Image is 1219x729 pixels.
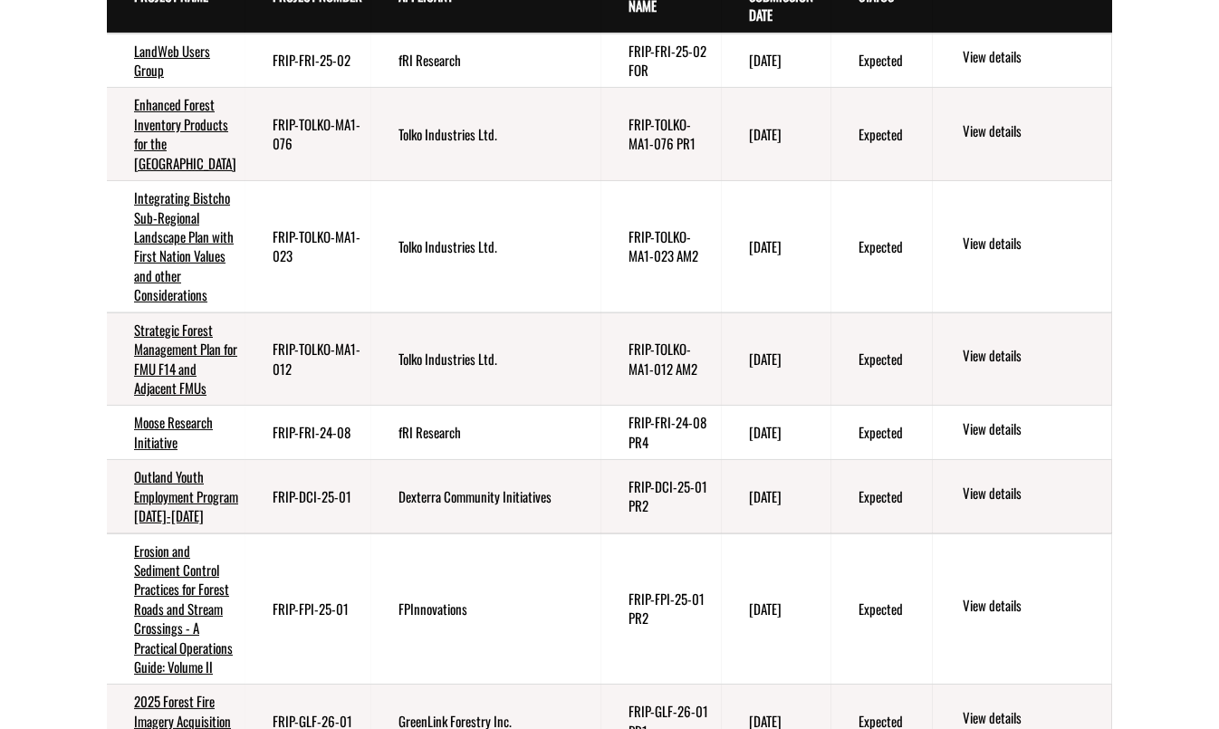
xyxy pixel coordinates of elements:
[722,88,831,181] td: 9/29/2025
[963,121,1105,143] a: View details
[371,406,601,460] td: fRI Research
[963,419,1105,441] a: View details
[134,320,237,398] a: Strategic Forest Management Plan for FMU F14 and Adjacent FMUs
[107,406,245,460] td: Moose Research Initiative
[722,533,831,685] td: 10/14/2025
[371,460,601,533] td: Dexterra Community Initiatives
[749,124,782,144] time: [DATE]
[722,312,831,406] td: 9/29/2025
[933,88,1112,181] td: action menu
[601,460,721,533] td: FRIP-DCI-25-01 PR2
[933,181,1112,313] td: action menu
[933,460,1112,533] td: action menu
[933,34,1112,88] td: action menu
[245,88,371,181] td: FRIP-TOLKO-MA1-076
[722,34,831,88] td: 9/29/2025
[134,466,238,525] a: Outland Youth Employment Program [DATE]-[DATE]
[831,533,933,685] td: Expected
[601,181,721,313] td: FRIP-TOLKO-MA1-023 AM2
[831,181,933,313] td: Expected
[371,533,601,685] td: FPInnovations
[831,312,933,406] td: Expected
[107,181,245,313] td: Integrating Bistcho Sub-Regional Landscape Plan with First Nation Values and other Considerations
[963,47,1105,69] a: View details
[722,406,831,460] td: 9/29/2025
[601,533,721,685] td: FRIP-FPI-25-01 PR2
[963,234,1105,255] a: View details
[134,187,234,304] a: Integrating Bistcho Sub-Regional Landscape Plan with First Nation Values and other Considerations
[601,312,721,406] td: FRIP-TOLKO-MA1-012 AM2
[749,236,782,256] time: [DATE]
[749,486,782,506] time: [DATE]
[107,312,245,406] td: Strategic Forest Management Plan for FMU F14 and Adjacent FMUs
[107,460,245,533] td: Outland Youth Employment Program 2025-2032
[134,541,233,677] a: Erosion and Sediment Control Practices for Forest Roads and Stream Crossings - A Practical Operat...
[831,88,933,181] td: Expected
[933,312,1112,406] td: action menu
[107,34,245,88] td: LandWeb Users Group
[601,406,721,460] td: FRIP-FRI-24-08 PR4
[371,181,601,313] td: Tolko Industries Ltd.
[831,34,933,88] td: Expected
[963,346,1105,368] a: View details
[371,88,601,181] td: Tolko Industries Ltd.
[134,412,213,451] a: Moose Research Initiative
[245,312,371,406] td: FRIP-TOLKO-MA1-012
[722,181,831,313] td: 9/29/2025
[749,50,782,70] time: [DATE]
[933,533,1112,685] td: action menu
[245,460,371,533] td: FRIP-DCI-25-01
[831,406,933,460] td: Expected
[134,41,210,80] a: LandWeb Users Group
[107,88,245,181] td: Enhanced Forest Inventory Products for the Lesser Slave Lake Region
[245,406,371,460] td: FRIP-FRI-24-08
[749,599,782,619] time: [DATE]
[245,181,371,313] td: FRIP-TOLKO-MA1-023
[933,406,1112,460] td: action menu
[749,422,782,442] time: [DATE]
[601,34,721,88] td: FRIP-FRI-25-02 FOR
[371,312,601,406] td: Tolko Industries Ltd.
[831,460,933,533] td: Expected
[601,88,721,181] td: FRIP-TOLKO-MA1-076 PR1
[371,34,601,88] td: fRI Research
[245,34,371,88] td: FRIP-FRI-25-02
[722,460,831,533] td: 9/29/2025
[963,484,1105,505] a: View details
[134,94,236,172] a: Enhanced Forest Inventory Products for the [GEOGRAPHIC_DATA]
[749,349,782,369] time: [DATE]
[963,596,1105,618] a: View details
[245,533,371,685] td: FRIP-FPI-25-01
[107,533,245,685] td: Erosion and Sediment Control Practices for Forest Roads and Stream Crossings - A Practical Operat...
